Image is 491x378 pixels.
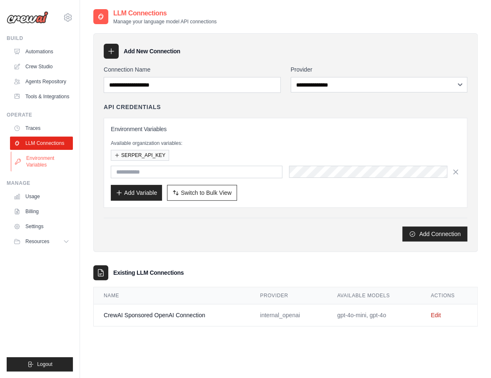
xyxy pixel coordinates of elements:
[124,47,180,55] h3: Add New Connection
[10,45,73,58] a: Automations
[94,287,250,304] th: Name
[111,185,162,201] button: Add Variable
[111,150,169,161] button: SERPER_API_KEY
[10,137,73,150] a: LLM Connections
[113,8,217,18] h2: LLM Connections
[327,287,421,304] th: Available Models
[7,112,73,118] div: Operate
[11,152,74,172] a: Environment Variables
[7,180,73,187] div: Manage
[10,122,73,135] a: Traces
[167,185,237,201] button: Switch to Bulk View
[10,190,73,203] a: Usage
[402,226,467,241] button: Add Connection
[111,140,460,147] p: Available organization variables:
[291,65,468,74] label: Provider
[181,189,232,197] span: Switch to Bulk View
[25,238,49,245] span: Resources
[421,287,477,304] th: Actions
[7,357,73,371] button: Logout
[10,60,73,73] a: Crew Studio
[113,18,217,25] p: Manage your language model API connections
[327,304,421,326] td: gpt-4o-mini, gpt-4o
[10,235,73,248] button: Resources
[7,11,48,24] img: Logo
[7,35,73,42] div: Build
[104,103,161,111] h4: API Credentials
[250,304,327,326] td: internal_openai
[431,312,441,318] a: Edit
[37,361,52,368] span: Logout
[250,287,327,304] th: Provider
[94,304,250,326] td: CrewAI Sponsored OpenAI Connection
[113,269,184,277] h3: Existing LLM Connections
[10,205,73,218] a: Billing
[104,65,281,74] label: Connection Name
[10,75,73,88] a: Agents Repository
[10,220,73,233] a: Settings
[111,125,460,133] h3: Environment Variables
[10,90,73,103] a: Tools & Integrations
